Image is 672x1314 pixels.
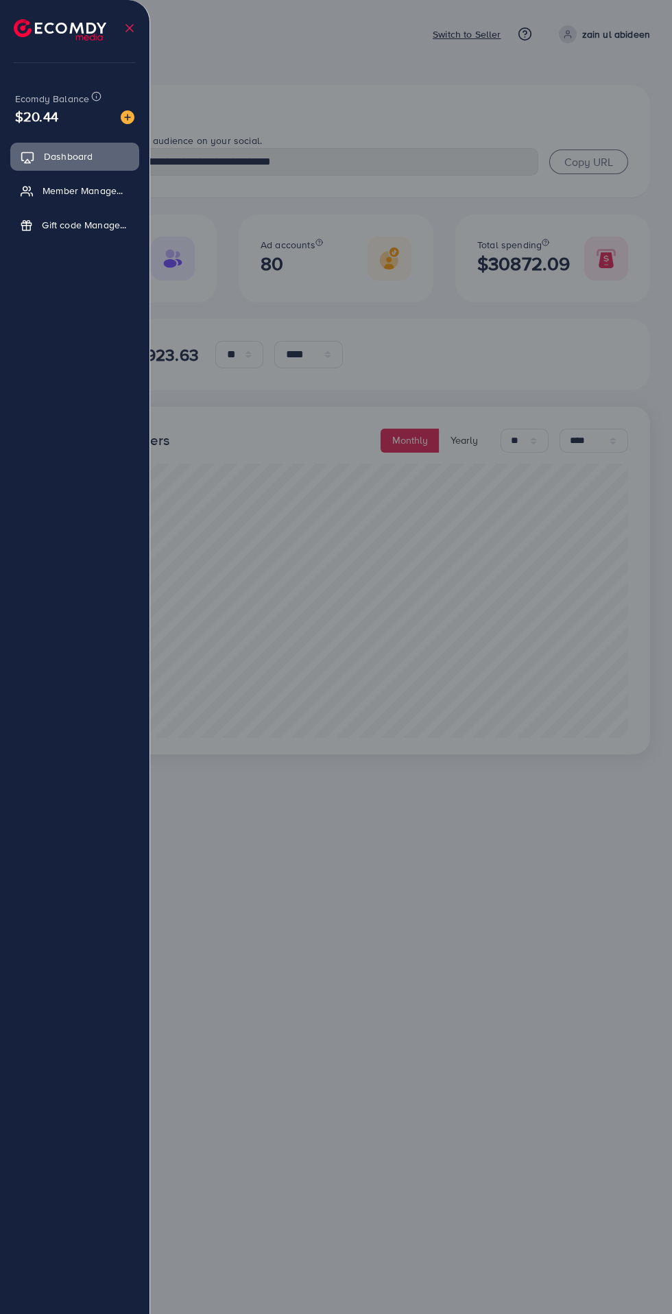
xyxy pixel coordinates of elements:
[614,1252,662,1304] iframe: Chat
[14,19,106,40] img: logo
[10,143,139,170] a: Dashboard
[10,211,139,239] a: Gift code Management
[15,92,89,106] span: Ecomdy Balance
[15,106,58,126] span: $20.44
[42,218,129,232] span: Gift code Management
[121,110,134,124] img: image
[10,177,139,204] a: Member Management
[44,150,93,163] span: Dashboard
[43,184,129,198] span: Member Management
